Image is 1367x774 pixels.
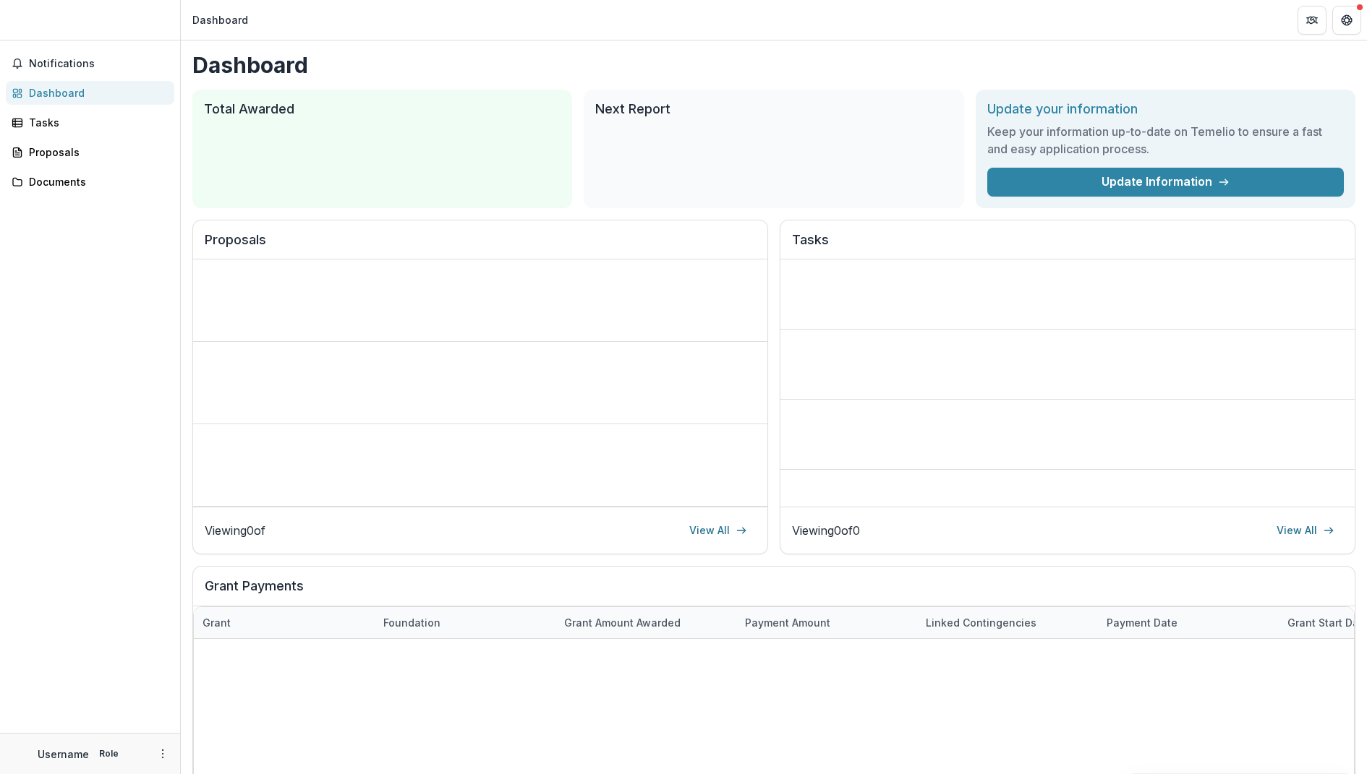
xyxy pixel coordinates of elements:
[205,232,756,259] h2: Proposals
[29,145,163,160] div: Proposals
[6,170,174,194] a: Documents
[1298,6,1326,35] button: Partners
[595,101,952,117] h2: Next Report
[987,123,1344,158] h3: Keep your information up-to-date on Temelio to ensure a fast and easy application process.
[6,52,174,75] button: Notifications
[38,747,89,762] p: Username
[205,522,265,539] p: Viewing 0 of
[792,522,860,539] p: Viewing 0 of 0
[154,745,171,762] button: More
[6,81,174,105] a: Dashboard
[1268,519,1343,542] a: View All
[29,174,163,189] div: Documents
[187,9,254,30] nav: breadcrumb
[192,12,248,27] div: Dashboard
[204,101,561,117] h2: Total Awarded
[1332,6,1361,35] button: Get Help
[205,578,1343,606] h2: Grant Payments
[987,101,1344,117] h2: Update your information
[95,747,123,760] p: Role
[29,85,163,100] div: Dashboard
[29,58,169,70] span: Notifications
[681,519,756,542] a: View All
[192,52,1355,78] h1: Dashboard
[6,111,174,134] a: Tasks
[6,140,174,164] a: Proposals
[1303,710,1338,745] button: Open AI Assistant
[987,168,1344,197] a: Update Information
[792,232,1343,259] h2: Tasks
[29,115,163,130] div: Tasks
